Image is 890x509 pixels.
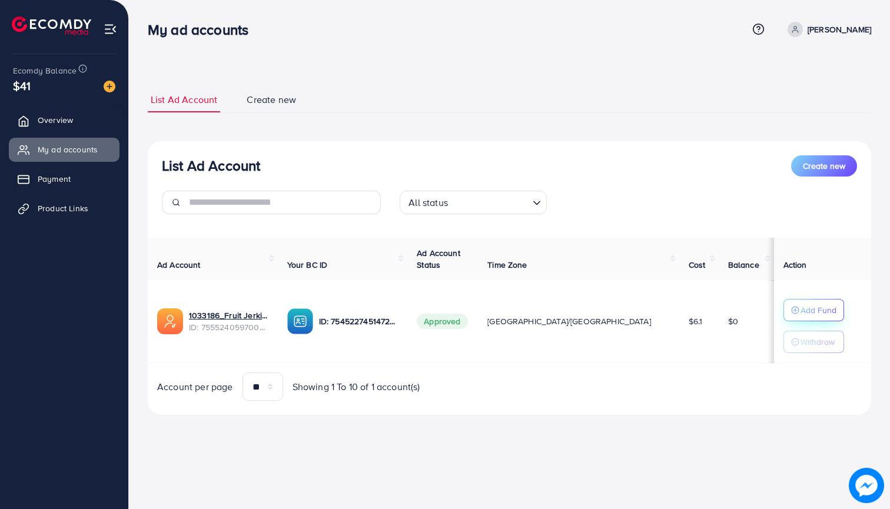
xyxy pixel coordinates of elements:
[162,157,260,174] h3: List Ad Account
[157,308,183,334] img: ic-ads-acc.e4c84228.svg
[9,197,119,220] a: Product Links
[9,108,119,132] a: Overview
[287,308,313,334] img: ic-ba-acc.ded83a64.svg
[417,314,467,329] span: Approved
[451,192,528,211] input: Search for option
[157,380,233,394] span: Account per page
[104,81,115,92] img: image
[247,93,296,107] span: Create new
[728,315,738,327] span: $0
[9,167,119,191] a: Payment
[783,22,871,37] a: [PERSON_NAME]
[12,16,91,35] img: logo
[417,247,460,271] span: Ad Account Status
[783,331,844,353] button: Withdraw
[287,259,328,271] span: Your BC ID
[689,315,703,327] span: $6.1
[808,22,871,36] p: [PERSON_NAME]
[791,155,857,177] button: Create new
[801,303,836,317] p: Add Fund
[852,471,881,500] img: image
[13,65,77,76] span: Ecomdy Balance
[803,160,845,172] span: Create new
[801,335,835,349] p: Withdraw
[189,310,268,321] a: 1033186_Fruit Jerkies - Ecomdy_1759092287468
[400,191,547,214] div: Search for option
[783,259,807,271] span: Action
[38,173,71,185] span: Payment
[293,380,420,394] span: Showing 1 To 10 of 1 account(s)
[728,259,759,271] span: Balance
[189,310,268,334] div: <span class='underline'>1033186_Fruit Jerkies - Ecomdy_1759092287468</span></br>7555240597003730951
[487,315,651,327] span: [GEOGRAPHIC_DATA]/[GEOGRAPHIC_DATA]
[406,194,450,211] span: All status
[38,114,73,126] span: Overview
[319,314,398,328] p: ID: 7545227451472216065
[104,22,117,36] img: menu
[9,138,119,161] a: My ad accounts
[487,259,527,271] span: Time Zone
[689,259,706,271] span: Cost
[38,144,98,155] span: My ad accounts
[189,321,268,333] span: ID: 7555240597003730951
[157,259,201,271] span: Ad Account
[783,299,844,321] button: Add Fund
[13,77,31,94] span: $41
[148,21,258,38] h3: My ad accounts
[151,93,217,107] span: List Ad Account
[38,202,88,214] span: Product Links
